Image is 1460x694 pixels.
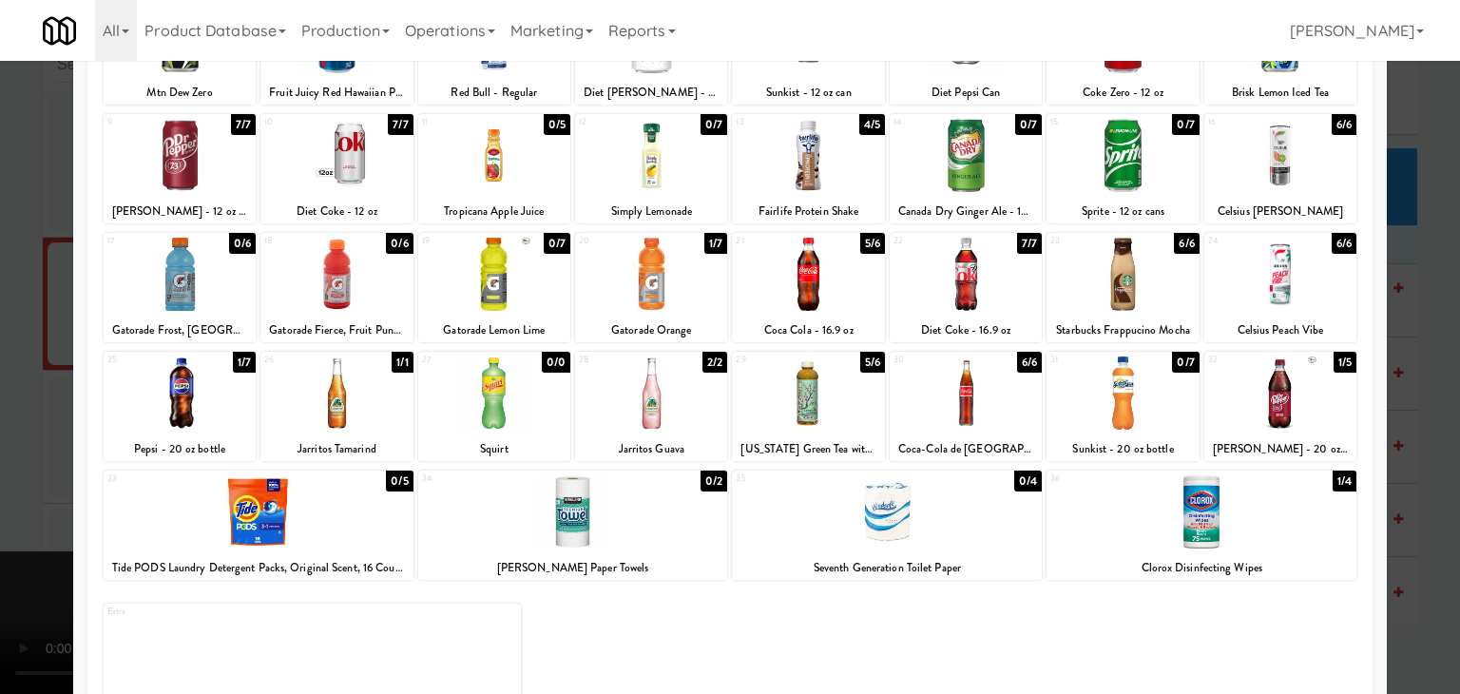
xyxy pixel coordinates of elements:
[1017,352,1042,373] div: 6/6
[575,318,727,342] div: Gatorade Orange
[43,14,76,48] img: Micromart
[578,437,724,461] div: Jarritos Guava
[1204,81,1356,105] div: Brisk Lemon Iced Tea
[578,81,724,105] div: Diet [PERSON_NAME] - 12 oz Cans
[1047,352,1199,461] div: 310/7Sunkist - 20 oz bottle
[1017,233,1042,254] div: 7/7
[107,352,180,368] div: 25
[893,437,1039,461] div: Coca-Cola de [GEOGRAPHIC_DATA]
[575,114,727,223] div: 120/7Simply Lemonade
[1047,471,1356,580] div: 361/4Clorox Disinfecting Wipes
[1174,233,1199,254] div: 6/6
[418,114,570,223] div: 110/5Tropicana Apple Juice
[418,233,570,342] div: 190/7Gatorade Lemon Lime
[575,352,727,461] div: 282/2Jarritos Guava
[1049,318,1196,342] div: Starbucks Frappucino Mocha
[260,437,413,461] div: Jarritos Tamarind
[735,318,881,342] div: Coca Cola - 16.9 oz
[1204,200,1356,223] div: Celsius [PERSON_NAME]
[575,233,727,342] div: 201/7Gatorade Orange
[1047,556,1356,580] div: Clorox Disinfecting Wipes
[260,352,413,461] div: 261/1Jarritos Tamarind
[860,352,885,373] div: 5/6
[1015,114,1042,135] div: 0/7
[421,556,725,580] div: [PERSON_NAME] Paper Towels
[736,352,808,368] div: 29
[736,471,887,487] div: 35
[104,81,256,105] div: Mtn Dew Zero
[578,318,724,342] div: Gatorade Orange
[107,471,259,487] div: 33
[1208,233,1280,249] div: 24
[263,437,410,461] div: Jarritos Tamarind
[1204,437,1356,461] div: [PERSON_NAME] - 20 oz Bottle
[1014,471,1042,492] div: 0/4
[422,114,494,130] div: 11
[1172,114,1199,135] div: 0/7
[1047,437,1199,461] div: Sunkist - 20 oz bottle
[735,81,881,105] div: Sunkist - 12 oz can
[890,352,1042,461] div: 306/6Coca-Cola de [GEOGRAPHIC_DATA]
[418,318,570,342] div: Gatorade Lemon Lime
[263,81,410,105] div: Fruit Juicy Red Hawaiian Punch
[732,200,884,223] div: Fairlife Protein Shake
[260,200,413,223] div: Diet Coke - 12 oz
[1047,81,1199,105] div: Coke Zero - 12 oz
[106,556,411,580] div: Tide PODS Laundry Detergent Packs, Original Scent, 16 Count
[890,318,1042,342] div: Diet Coke - 16.9 oz
[893,352,966,368] div: 30
[107,233,180,249] div: 17
[104,471,413,580] div: 330/5Tide PODS Laundry Detergent Packs, Original Scent, 16 Count
[1332,233,1356,254] div: 6/6
[260,233,413,342] div: 180/6Gatorade Fierce, Fruit Punch - 20 oz
[1204,318,1356,342] div: Celsius Peach Vibe
[106,437,253,461] div: Pepsi - 20 oz bottle
[421,81,567,105] div: Red Bull - Regular
[732,318,884,342] div: Coca Cola - 16.9 oz
[893,233,966,249] div: 22
[392,352,413,373] div: 1/1
[104,556,413,580] div: Tide PODS Laundry Detergent Packs, Original Scent, 16 Count
[893,318,1039,342] div: Diet Coke - 16.9 oz
[264,233,336,249] div: 18
[575,81,727,105] div: Diet [PERSON_NAME] - 12 oz Cans
[1333,471,1356,492] div: 1/4
[893,114,966,130] div: 14
[859,114,885,135] div: 4/5
[421,437,567,461] div: Squirt
[388,114,413,135] div: 7/7
[418,200,570,223] div: Tropicana Apple Juice
[106,81,253,105] div: Mtn Dew Zero
[890,437,1042,461] div: Coca-Cola de [GEOGRAPHIC_DATA]
[1207,200,1354,223] div: Celsius [PERSON_NAME]
[735,200,881,223] div: Fairlife Protein Shake
[229,233,256,254] div: 0/6
[702,352,727,373] div: 2/2
[893,81,1039,105] div: Diet Pepsi Can
[1172,352,1199,373] div: 0/7
[1049,81,1196,105] div: Coke Zero - 12 oz
[418,437,570,461] div: Squirt
[1204,233,1356,342] div: 246/6Celsius Peach Vibe
[1204,114,1356,223] div: 166/6Celsius [PERSON_NAME]
[736,114,808,130] div: 13
[704,233,727,254] div: 1/7
[1207,318,1354,342] div: Celsius Peach Vibe
[260,81,413,105] div: Fruit Juicy Red Hawaiian Punch
[578,200,724,223] div: Simply Lemonade
[732,471,1042,580] div: 350/4Seventh Generation Toilet Paper
[1332,114,1356,135] div: 6/6
[1047,200,1199,223] div: Sprite - 12 oz cans
[104,114,256,223] div: 97/7[PERSON_NAME] - 12 oz cans
[264,114,336,130] div: 10
[418,471,728,580] div: 340/2[PERSON_NAME] Paper Towels
[701,471,727,492] div: 0/2
[104,437,256,461] div: Pepsi - 20 oz bottle
[1207,81,1354,105] div: Brisk Lemon Iced Tea
[575,200,727,223] div: Simply Lemonade
[422,352,494,368] div: 27
[1047,114,1199,223] div: 150/7Sprite - 12 oz cans
[421,318,567,342] div: Gatorade Lemon Lime
[579,233,651,249] div: 20
[106,200,253,223] div: [PERSON_NAME] - 12 oz cans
